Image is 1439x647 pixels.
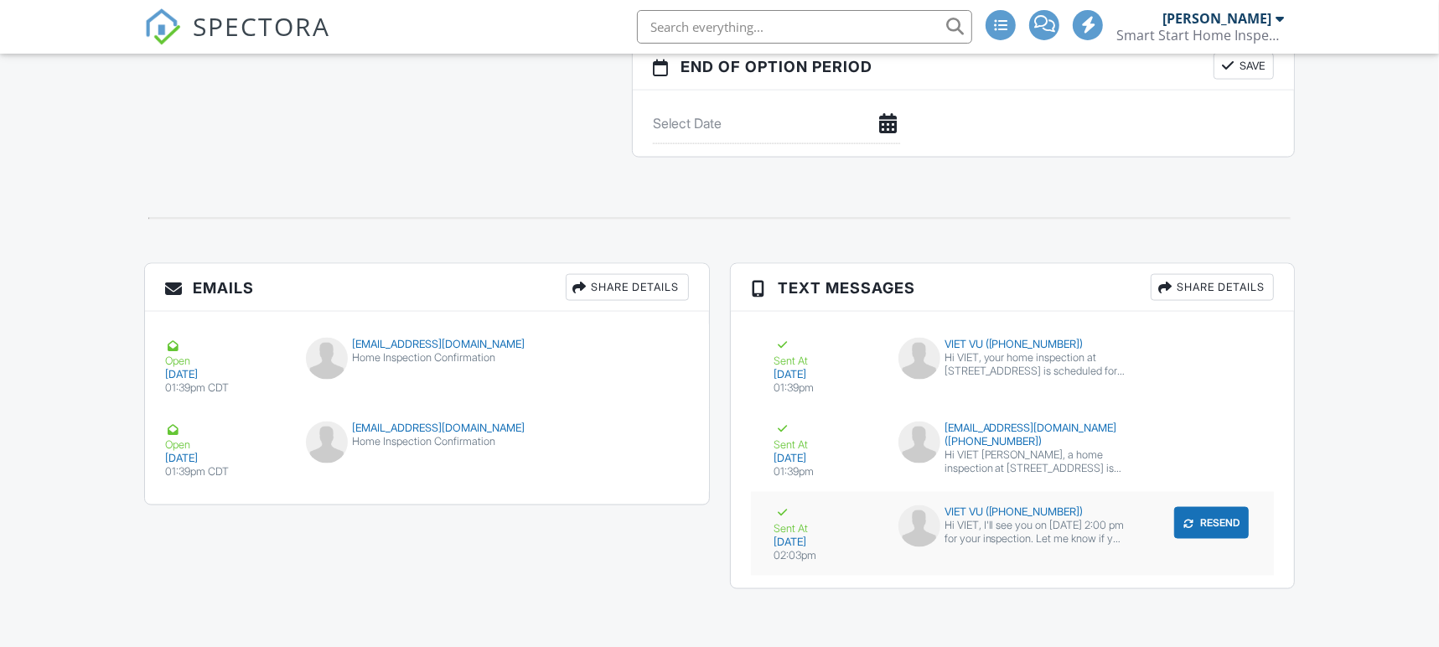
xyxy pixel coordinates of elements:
div: Hi VIET, I'll see you on [DATE] 2:00 pm for your inspection. Let me know if you have any question... [945,519,1126,546]
img: default-user-f0147aede5fd5fa78ca7ade42f37bd4542148d508eef1c3d3ea960f66861d68b.jpg [306,338,348,380]
a: SPECTORA [144,23,330,58]
div: 02:03pm [774,549,878,562]
img: default-user-f0147aede5fd5fa78ca7ade42f37bd4542148d508eef1c3d3ea960f66861d68b.jpg [898,505,940,547]
div: VIET VU ([PHONE_NUMBER]) [898,505,1126,519]
img: default-user-f0147aede5fd5fa78ca7ade42f37bd4542148d508eef1c3d3ea960f66861d68b.jpg [898,422,940,463]
div: Share Details [1151,274,1274,301]
div: 01:39pm [774,465,878,479]
a: Sent At [DATE] 01:39pm VIET VU ([PHONE_NUMBER]) Hi VIET, your home inspection at [STREET_ADDRESS]... [751,324,1275,408]
img: The Best Home Inspection Software - Spectora [144,8,181,45]
button: Save [1214,53,1274,80]
div: Open [165,422,286,452]
div: [DATE] [774,536,878,549]
div: Home Inspection Confirmation [306,351,547,365]
div: [DATE] [774,452,878,465]
div: [EMAIL_ADDRESS][DOMAIN_NAME] [306,422,547,435]
a: Sent At [DATE] 01:39pm [EMAIL_ADDRESS][DOMAIN_NAME] ([PHONE_NUMBER]) Hi VIET [PERSON_NAME], a hom... [751,408,1275,492]
img: default-user-f0147aede5fd5fa78ca7ade42f37bd4542148d508eef1c3d3ea960f66861d68b.jpg [306,422,348,463]
div: Home Inspection Confirmation [306,435,547,448]
div: Share Details [566,274,689,301]
span: SPECTORA [193,8,330,44]
img: default-user-f0147aede5fd5fa78ca7ade42f37bd4542148d508eef1c3d3ea960f66861d68b.jpg [898,338,940,380]
div: 01:39pm CDT [165,381,286,395]
h3: Emails [145,264,709,312]
div: [DATE] [774,368,878,381]
span: End of Option Period [681,55,872,78]
div: [EMAIL_ADDRESS][DOMAIN_NAME] [306,338,547,351]
a: Sent At [DATE] 02:03pm VIET VU ([PHONE_NUMBER]) Hi VIET, I'll see you on [DATE] 2:00 pm for your ... [751,492,1275,576]
div: [EMAIL_ADDRESS][DOMAIN_NAME] ([PHONE_NUMBER]) [898,422,1126,448]
div: Smart Start Home Inspection, PLLC [1116,27,1284,44]
div: [DATE] [165,368,286,381]
div: [DATE] [165,452,286,465]
div: Hi VIET [PERSON_NAME], a home inspection at [STREET_ADDRESS] is scheduled for your client VIET VU... [945,448,1126,475]
div: Sent At [774,338,878,368]
div: Open [165,338,286,368]
div: Sent At [774,505,878,536]
div: 01:39pm [774,381,878,395]
div: VIET VU ([PHONE_NUMBER]) [898,338,1126,351]
input: Select Date [653,103,900,144]
div: Sent At [774,422,878,452]
a: Open [DATE] 01:39pm CDT [EMAIL_ADDRESS][DOMAIN_NAME] Home Inspection Confirmation [145,324,709,408]
div: [PERSON_NAME] [1162,10,1271,27]
a: Open [DATE] 01:39pm CDT [EMAIL_ADDRESS][DOMAIN_NAME] Home Inspection Confirmation [145,408,709,492]
button: Resend [1174,507,1249,539]
h3: Text Messages [731,264,1295,312]
input: Search everything... [637,10,972,44]
div: Hi VIET, your home inspection at [STREET_ADDRESS] is scheduled for [DATE] 2:00 pm. I look forward... [945,351,1126,378]
div: 01:39pm CDT [165,465,286,479]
